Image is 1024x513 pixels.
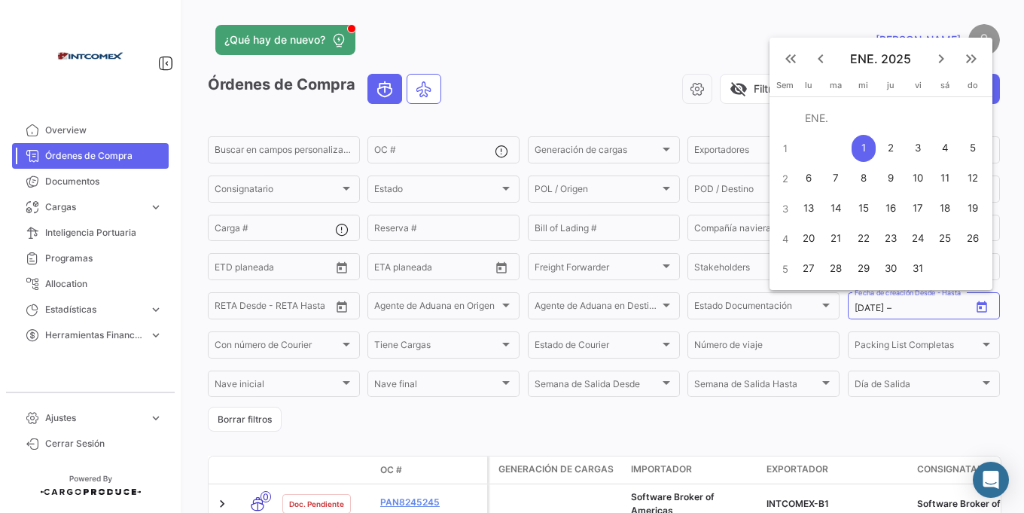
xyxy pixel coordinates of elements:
button: 8 de enero de 2025 [850,163,877,194]
button: 23 de enero de 2025 [877,224,904,254]
button: 15 de enero de 2025 [850,194,877,224]
div: 23 [879,225,903,252]
div: 19 [960,195,985,222]
mat-icon: keyboard_arrow_left [812,50,830,68]
span: do [968,80,978,90]
button: 6 de enero de 2025 [795,163,822,194]
div: 13 [797,195,821,222]
div: 21 [824,225,849,252]
mat-icon: keyboard_arrow_right [932,50,950,68]
button: 4 de enero de 2025 [931,133,958,163]
span: sá [940,80,949,90]
span: ju [887,80,894,90]
div: 17 [906,195,930,222]
td: 5 [776,254,795,284]
div: 3 [906,135,930,162]
button: 3 de enero de 2025 [904,133,931,163]
span: lu [805,80,812,90]
button: 26 de enero de 2025 [958,224,986,254]
span: vi [915,80,922,90]
button: 31 de enero de 2025 [904,254,931,284]
button: 24 de enero de 2025 [904,224,931,254]
div: 20 [797,225,821,252]
div: 1 [852,135,876,162]
button: 12 de enero de 2025 [958,163,986,194]
button: 10 de enero de 2025 [904,163,931,194]
div: 15 [852,195,876,222]
button: 29 de enero de 2025 [850,254,877,284]
span: ma [830,80,842,90]
span: mi [858,80,868,90]
button: 22 de enero de 2025 [850,224,877,254]
button: 16 de enero de 2025 [877,194,904,224]
div: 30 [879,255,903,282]
div: 2 [879,135,903,162]
div: 27 [797,255,821,282]
button: 27 de enero de 2025 [795,254,822,284]
span: ENE. 2025 [836,51,926,66]
button: 9 de enero de 2025 [877,163,904,194]
button: 28 de enero de 2025 [822,254,850,284]
div: 22 [852,225,876,252]
div: 4 [933,135,958,162]
div: 16 [879,195,903,222]
td: 2 [776,163,795,194]
mat-icon: keyboard_double_arrow_left [782,50,800,68]
div: 6 [797,165,821,192]
button: 5 de enero de 2025 [958,133,986,163]
mat-icon: keyboard_double_arrow_right [962,50,980,68]
button: 2 de enero de 2025 [877,133,904,163]
div: 8 [852,165,876,192]
div: 12 [960,165,985,192]
button: 17 de enero de 2025 [904,194,931,224]
div: 29 [852,255,876,282]
div: 31 [906,255,930,282]
button: 30 de enero de 2025 [877,254,904,284]
button: 7 de enero de 2025 [822,163,850,194]
button: 13 de enero de 2025 [795,194,822,224]
div: 14 [824,195,849,222]
div: 7 [824,165,849,192]
th: Sem [776,80,795,96]
div: 11 [933,165,958,192]
div: 18 [933,195,958,222]
button: 20 de enero de 2025 [795,224,822,254]
td: 4 [776,224,795,254]
button: 11 de enero de 2025 [931,163,958,194]
button: 1 de enero de 2025 [850,133,877,163]
div: 28 [824,255,849,282]
td: ENE. [795,103,986,133]
div: 9 [879,165,903,192]
button: 14 de enero de 2025 [822,194,850,224]
td: 3 [776,194,795,224]
div: 10 [906,165,930,192]
button: 21 de enero de 2025 [822,224,850,254]
td: 1 [776,133,795,163]
div: 26 [960,225,985,252]
div: 25 [933,225,958,252]
button: 25 de enero de 2025 [931,224,958,254]
div: 24 [906,225,930,252]
div: 5 [960,135,985,162]
div: Abrir Intercom Messenger [973,462,1009,498]
button: 19 de enero de 2025 [958,194,986,224]
button: 18 de enero de 2025 [931,194,958,224]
